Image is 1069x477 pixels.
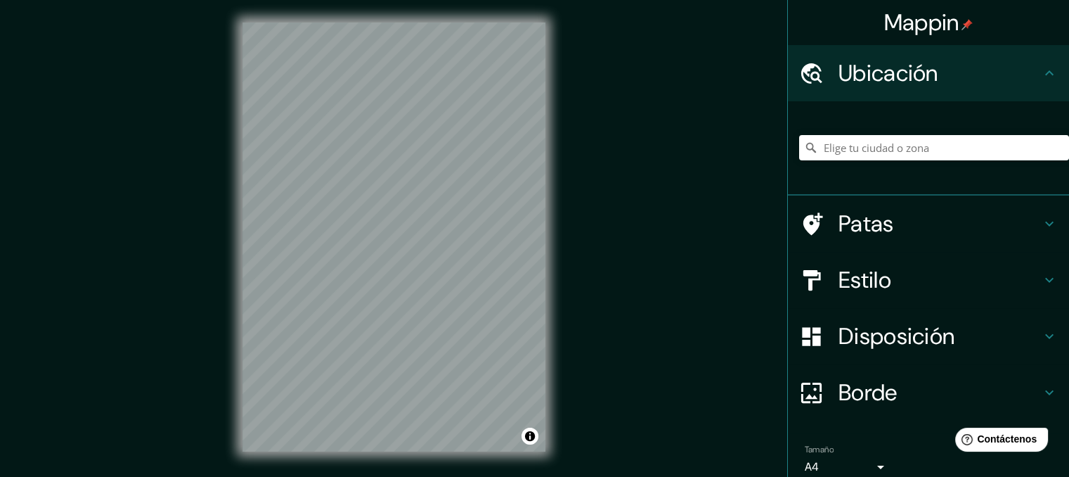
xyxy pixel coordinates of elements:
font: Ubicación [838,58,938,88]
font: Tamaño [805,444,834,455]
font: Borde [838,378,898,407]
div: Estilo [788,252,1069,308]
canvas: Mapa [242,23,545,452]
font: Mappin [884,8,959,37]
font: Estilo [838,265,891,295]
div: Patas [788,196,1069,252]
iframe: Lanzador de widgets de ayuda [944,422,1054,462]
img: pin-icon.png [961,19,973,30]
div: Disposición [788,308,1069,364]
div: Borde [788,364,1069,421]
font: Patas [838,209,894,238]
button: Activar o desactivar atribución [521,428,538,445]
font: A4 [805,459,819,474]
input: Elige tu ciudad o zona [799,135,1069,160]
div: Ubicación [788,45,1069,101]
font: Disposición [838,322,954,351]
